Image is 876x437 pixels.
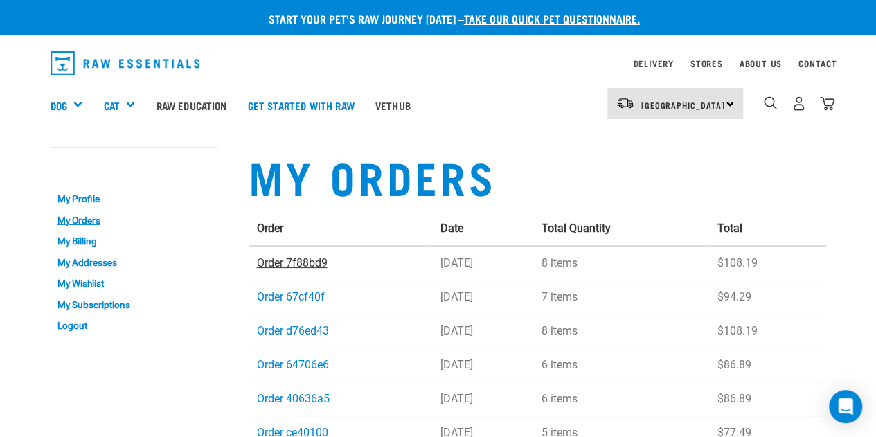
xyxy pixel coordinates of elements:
a: Delivery [633,61,673,66]
a: Logout [51,316,217,337]
h1: My Orders [249,151,826,201]
td: [DATE] [431,246,533,280]
div: Open Intercom Messenger [829,390,862,423]
th: Total [709,212,825,246]
img: home-icon@2x.png [820,96,834,111]
td: 8 items [533,246,709,280]
img: home-icon-1@2x.png [764,96,777,109]
a: Get started with Raw [238,78,365,133]
a: My Profile [51,188,217,210]
a: Raw Education [145,78,237,133]
td: $86.89 [709,348,825,382]
a: Contact [798,61,837,66]
a: Dog [51,98,67,114]
a: Stores [690,61,723,66]
img: user.png [792,96,806,111]
a: take our quick pet questionnaire. [464,15,640,21]
a: Cat [103,98,119,114]
th: Total Quantity [533,212,709,246]
th: Date [431,212,533,246]
td: [DATE] [431,382,533,416]
td: $94.29 [709,280,825,314]
td: 8 items [533,314,709,348]
td: $108.19 [709,314,825,348]
a: My Account [51,161,118,168]
a: Vethub [365,78,421,133]
nav: dropdown navigation [39,46,837,81]
td: 6 items [533,382,709,416]
td: 6 items [533,348,709,382]
a: My Subscriptions [51,294,217,316]
a: My Orders [51,210,217,231]
a: Order 67cf40f [257,290,325,303]
a: Order d76ed43 [257,324,329,337]
img: Raw Essentials Logo [51,51,200,75]
td: $108.19 [709,246,825,280]
a: Order 64706e6 [257,358,329,371]
a: My Wishlist [51,273,217,294]
a: Order 7f88bd9 [257,256,328,269]
td: [DATE] [431,280,533,314]
td: 7 items [533,280,709,314]
span: [GEOGRAPHIC_DATA] [641,102,725,107]
a: About Us [739,61,781,66]
td: [DATE] [431,314,533,348]
a: My Billing [51,231,217,252]
a: Order 40636a5 [257,392,330,405]
th: Order [249,212,432,246]
td: $86.89 [709,382,825,416]
a: My Addresses [51,252,217,274]
img: van-moving.png [616,97,634,109]
td: [DATE] [431,348,533,382]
